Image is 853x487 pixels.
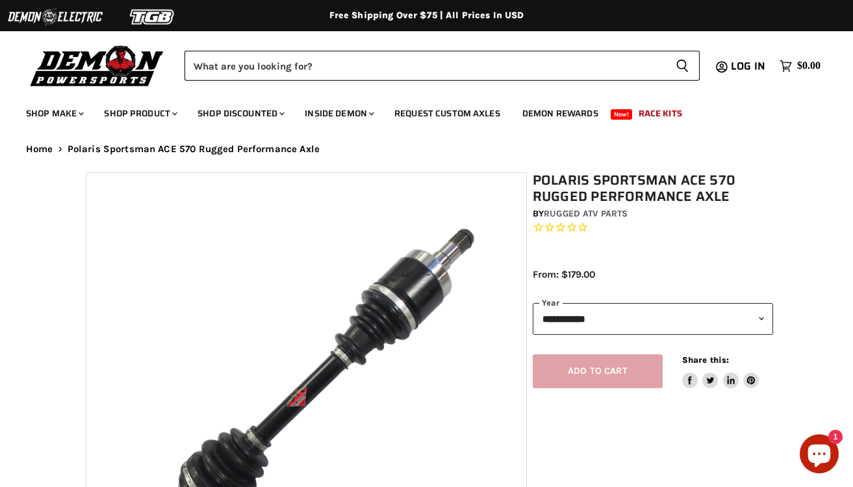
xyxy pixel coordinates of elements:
span: New! [611,109,633,120]
a: Home [26,144,53,155]
a: $0.00 [773,57,827,75]
a: Shop Make [16,100,92,127]
span: From: $179.00 [533,269,595,280]
a: Shop Product [94,100,185,127]
span: Rated 0.0 out of 5 stars 0 reviews [533,221,773,235]
span: $0.00 [797,60,821,72]
a: Inside Demon [295,100,382,127]
img: Demon Electric Logo 2 [6,5,104,29]
a: Race Kits [629,100,692,127]
a: Rugged ATV Parts [544,208,628,219]
img: Demon Powersports [26,42,168,88]
button: Search [665,51,700,81]
div: by [533,207,773,221]
input: Search [185,51,665,81]
a: Request Custom Axles [385,100,510,127]
span: Log in [731,58,765,74]
img: TGB Logo 2 [104,5,201,29]
aside: Share this: [682,354,759,389]
a: Shop Discounted [188,100,292,127]
a: Log in [725,60,773,72]
a: Demon Rewards [513,100,608,127]
ul: Main menu [16,95,817,127]
span: Polaris Sportsman ACE 570 Rugged Performance Axle [68,144,320,155]
form: Product [185,51,700,81]
inbox-online-store-chat: Shopify online store chat [796,434,843,477]
select: year [533,303,773,335]
span: Share this: [682,355,729,365]
h1: Polaris Sportsman ACE 570 Rugged Performance Axle [533,172,773,205]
